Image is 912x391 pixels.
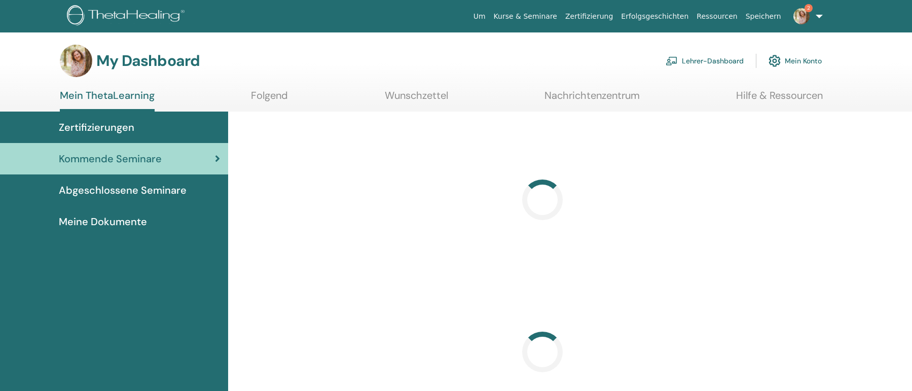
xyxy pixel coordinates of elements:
a: Zertifizierung [561,7,617,26]
a: Wunschzettel [385,89,448,109]
img: logo.png [67,5,188,28]
span: Kommende Seminare [59,151,162,166]
a: Ressourcen [692,7,741,26]
span: 2 [805,4,813,12]
a: Hilfe & Ressourcen [736,89,823,109]
span: Zertifizierungen [59,120,134,135]
a: Lehrer-Dashboard [666,50,744,72]
a: Mein Konto [769,50,822,72]
a: Speichern [742,7,785,26]
a: Um [469,7,490,26]
img: chalkboard-teacher.svg [666,56,678,65]
h3: My Dashboard [96,52,200,70]
img: default.jpg [793,8,810,24]
img: cog.svg [769,52,781,69]
a: Nachrichtenzentrum [544,89,640,109]
span: Meine Dokumente [59,214,147,229]
a: Kurse & Seminare [490,7,561,26]
a: Mein ThetaLearning [60,89,155,112]
img: default.jpg [60,45,92,77]
a: Folgend [251,89,288,109]
span: Abgeschlossene Seminare [59,183,187,198]
a: Erfolgsgeschichten [617,7,692,26]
